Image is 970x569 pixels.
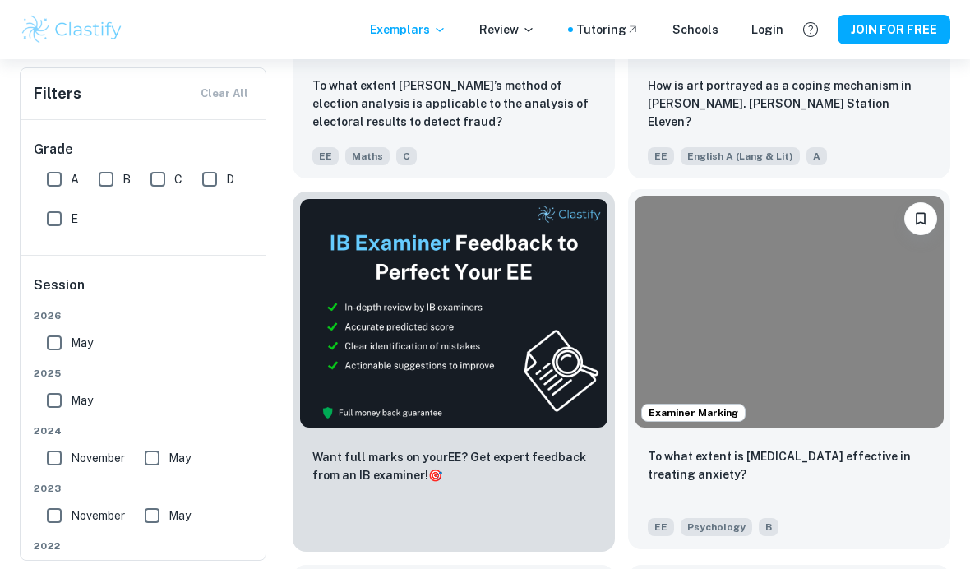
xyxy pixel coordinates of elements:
[169,507,191,525] span: May
[681,147,800,165] span: English A (Lang & Lit)
[312,76,595,131] p: To what extent Shpilkin’s method of election analysis is applicable to the analysis of electoral ...
[174,170,182,188] span: C
[71,334,93,352] span: May
[759,518,778,536] span: B
[648,76,931,131] p: How is art portrayed as a coping mechanism in Emily St. John Mandel’s Station Eleven?
[34,82,81,105] h6: Filters
[428,469,442,482] span: 🎯
[71,170,79,188] span: A
[299,198,608,428] img: Thumbnail
[34,140,254,160] h6: Grade
[34,366,254,381] span: 2025
[122,170,131,188] span: B
[672,21,718,39] a: Schools
[34,539,254,553] span: 2022
[293,192,615,552] a: ThumbnailWant full marks on yourEE? Get expert feedback from an IB examiner!
[71,210,78,228] span: E
[34,481,254,496] span: 2023
[838,15,950,44] button: JOIN FOR FREE
[628,192,950,552] a: Examiner MarkingPlease log in to bookmark exemplarsTo what extent is Art Therapy effective in tre...
[479,21,535,39] p: Review
[226,170,234,188] span: D
[576,21,640,39] a: Tutoring
[71,449,125,467] span: November
[20,13,124,46] img: Clastify logo
[345,147,390,165] span: Maths
[312,147,339,165] span: EE
[34,275,254,308] h6: Session
[642,405,745,420] span: Examiner Marking
[71,507,125,525] span: November
[648,447,931,483] p: To what extent is Art Therapy effective in treating anxiety?
[34,423,254,438] span: 2024
[396,147,417,165] span: C
[797,16,824,44] button: Help and Feedback
[648,147,674,165] span: EE
[169,449,191,467] span: May
[635,196,944,428] img: Psychology EE example thumbnail: To what extent is Art Therapy effective
[312,448,595,484] p: Want full marks on your EE ? Get expert feedback from an IB examiner!
[648,518,674,536] span: EE
[681,518,752,536] span: Psychology
[34,308,254,323] span: 2026
[71,391,93,409] span: May
[751,21,783,39] a: Login
[904,202,937,235] button: Please log in to bookmark exemplars
[806,147,827,165] span: A
[370,21,446,39] p: Exemplars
